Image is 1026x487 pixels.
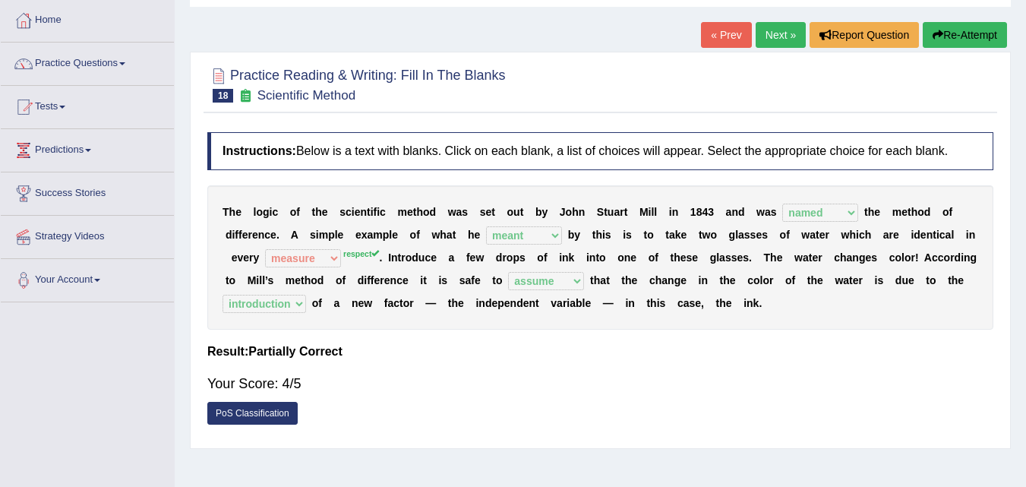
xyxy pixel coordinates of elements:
[847,251,853,264] b: a
[649,251,655,264] b: o
[865,229,872,241] b: h
[566,206,573,218] b: o
[459,274,466,286] b: s
[770,251,777,264] b: h
[223,206,229,218] b: T
[672,206,679,218] b: n
[1,43,174,81] a: Practice Questions
[586,251,589,264] b: i
[425,251,431,264] b: c
[771,206,777,218] b: s
[859,229,865,241] b: c
[942,206,949,218] b: o
[392,229,398,241] b: e
[594,274,601,286] b: h
[889,251,895,264] b: c
[794,251,803,264] b: w
[756,229,762,241] b: e
[207,402,298,425] a: PoS Classification
[710,229,717,241] b: o
[535,206,542,218] b: b
[507,251,513,264] b: o
[338,229,344,241] b: e
[453,229,456,241] b: t
[468,229,475,241] b: h
[883,229,889,241] b: a
[744,229,750,241] b: s
[406,251,412,264] b: o
[265,274,267,286] b: ’
[335,229,338,241] b: l
[360,206,367,218] b: n
[681,229,687,241] b: e
[911,251,914,264] b: r
[810,22,919,48] button: Report Question
[756,206,765,218] b: w
[590,274,594,286] b: t
[513,206,520,218] b: u
[599,251,606,264] b: o
[410,229,417,241] b: o
[496,251,503,264] b: d
[315,206,322,218] b: h
[243,251,249,264] b: e
[624,206,628,218] b: t
[917,206,924,218] b: o
[544,251,548,264] b: f
[614,206,620,218] b: a
[352,206,355,218] b: i
[696,206,702,218] b: 8
[620,206,623,218] b: r
[901,206,908,218] b: e
[595,251,599,264] b: t
[383,229,390,241] b: p
[374,274,380,286] b: e
[465,274,471,286] b: a
[491,206,495,218] b: t
[258,229,265,241] b: n
[908,206,911,218] b: t
[762,229,768,241] b: s
[328,229,335,241] b: p
[597,206,604,218] b: S
[749,251,752,264] b: .
[226,229,232,241] b: d
[572,206,579,218] b: h
[248,274,257,286] b: M
[731,251,737,264] b: s
[893,229,899,241] b: e
[270,229,276,241] b: e
[592,229,596,241] b: t
[669,229,675,241] b: a
[397,206,406,218] b: m
[407,206,413,218] b: e
[519,251,526,264] b: s
[248,229,251,241] b: r
[317,274,324,286] b: d
[305,274,311,286] b: h
[290,206,297,218] b: o
[456,206,462,218] b: a
[938,251,944,264] b: c
[675,229,681,241] b: k
[253,206,256,218] b: l
[933,229,936,241] b: t
[235,229,238,241] b: f
[729,229,736,241] b: g
[964,251,971,264] b: n
[373,229,382,241] b: m
[237,89,253,103] small: Exam occurring question
[923,22,1007,48] button: Re-Attempt
[871,251,877,264] b: s
[669,206,672,218] b: i
[316,229,319,241] b: i
[589,251,596,264] b: n
[617,251,624,264] b: o
[492,274,496,286] b: t
[380,274,384,286] b: r
[502,251,506,264] b: r
[560,206,566,218] b: J
[1,86,174,124] a: Tests
[818,251,822,264] b: r
[743,251,749,264] b: s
